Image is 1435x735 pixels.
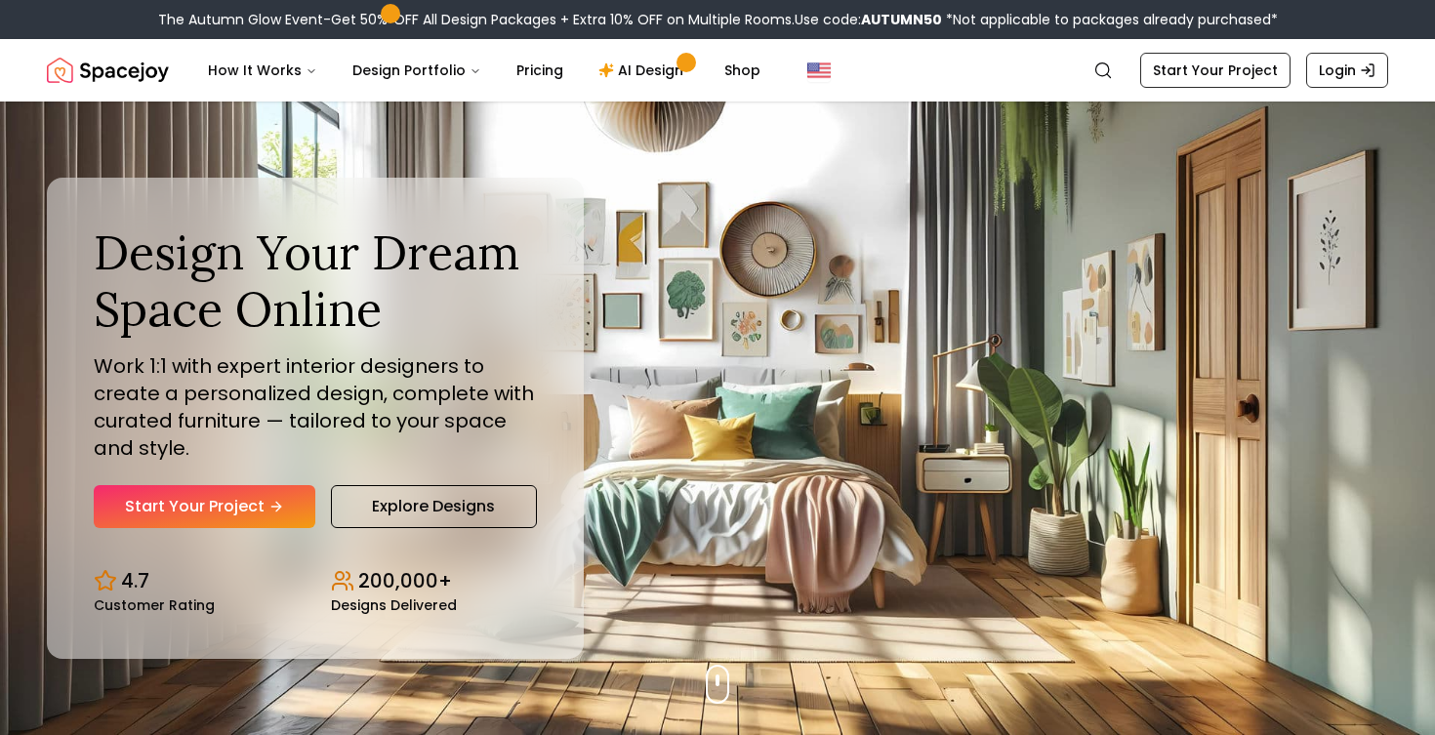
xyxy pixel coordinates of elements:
span: Use code: [795,10,942,29]
img: Spacejoy Logo [47,51,169,90]
a: Shop [709,51,776,90]
div: Design stats [94,551,537,612]
span: *Not applicable to packages already purchased* [942,10,1278,29]
button: How It Works [192,51,333,90]
p: 200,000+ [358,567,452,594]
a: AI Design [583,51,705,90]
a: Spacejoy [47,51,169,90]
small: Customer Rating [94,598,215,612]
p: Work 1:1 with expert interior designers to create a personalized design, complete with curated fu... [94,352,537,462]
a: Explore Designs [331,485,537,528]
img: United States [807,59,831,82]
button: Design Portfolio [337,51,497,90]
nav: Global [47,39,1388,102]
h1: Design Your Dream Space Online [94,225,537,337]
nav: Main [192,51,776,90]
a: Start Your Project [1140,53,1291,88]
small: Designs Delivered [331,598,457,612]
p: 4.7 [121,567,149,594]
b: AUTUMN50 [861,10,942,29]
a: Start Your Project [94,485,315,528]
a: Login [1306,53,1388,88]
a: Pricing [501,51,579,90]
div: The Autumn Glow Event-Get 50% OFF All Design Packages + Extra 10% OFF on Multiple Rooms. [158,10,1278,29]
